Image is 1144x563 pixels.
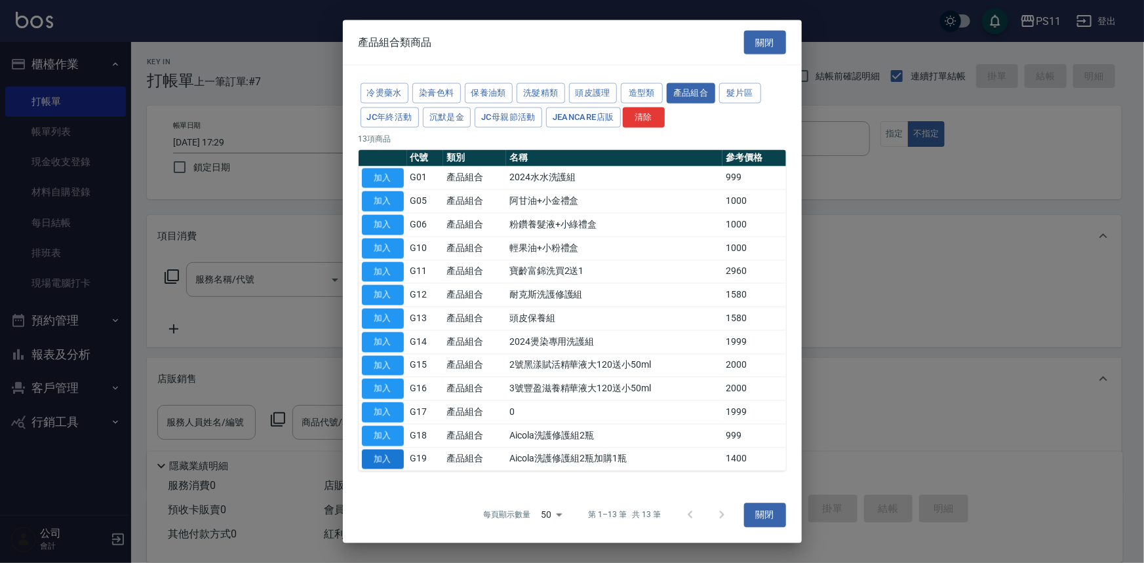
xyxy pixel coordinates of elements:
button: 加入 [362,215,404,235]
td: 耐克斯洗護修護組 [506,283,722,307]
button: 造型類 [621,83,663,104]
button: 染膏色料 [412,83,461,104]
td: G12 [407,283,443,307]
td: G19 [407,448,443,471]
td: 999 [722,166,785,190]
td: 粉鑽養髮液+小綠禮盒 [506,213,722,237]
td: G01 [407,166,443,190]
button: 沉默是金 [423,107,471,127]
button: 產品組合 [667,83,715,104]
button: 加入 [362,425,404,446]
td: 2024燙染專用洗護組 [506,330,722,354]
button: 加入 [362,309,404,329]
td: 寶齡富錦洗買2送1 [506,260,722,284]
td: G10 [407,237,443,260]
td: 產品組合 [443,354,506,378]
th: 類別 [443,149,506,166]
td: G11 [407,260,443,284]
td: G15 [407,354,443,378]
button: 冷燙藥水 [361,83,409,104]
td: Aicola洗護修護組2瓶 [506,424,722,448]
div: 50 [536,497,567,533]
p: 13 項商品 [359,132,786,144]
button: 關閉 [744,30,786,54]
button: JC年終活動 [361,107,419,127]
td: 產品組合 [443,166,506,190]
button: 加入 [362,449,404,469]
td: G16 [407,377,443,400]
td: 1999 [722,400,785,424]
td: G17 [407,400,443,424]
td: G18 [407,424,443,448]
button: 加入 [362,402,404,423]
td: 1000 [722,237,785,260]
td: G14 [407,330,443,354]
td: 頭皮保養組 [506,307,722,330]
td: G13 [407,307,443,330]
button: 加入 [362,168,404,188]
td: 產品組合 [443,307,506,330]
td: 2024水水洗護組 [506,166,722,190]
p: 第 1–13 筆 共 13 筆 [588,509,661,521]
td: 產品組合 [443,424,506,448]
p: 每頁顯示數量 [483,509,530,521]
button: 清除 [623,107,665,127]
td: 1000 [722,189,785,213]
button: 加入 [362,285,404,305]
td: 2000 [722,354,785,378]
th: 代號 [407,149,443,166]
button: 加入 [362,238,404,258]
td: 阿甘油+小金禮盒 [506,189,722,213]
td: 1000 [722,213,785,237]
th: 名稱 [506,149,722,166]
td: 0 [506,400,722,424]
span: 產品組合類商品 [359,35,432,49]
button: 加入 [362,262,404,282]
td: 1999 [722,330,785,354]
button: 加入 [362,191,404,212]
button: 髮片區 [719,83,761,104]
button: 加入 [362,355,404,376]
td: 產品組合 [443,213,506,237]
button: 頭皮護理 [569,83,618,104]
td: 輕果油+小粉禮盒 [506,237,722,260]
button: 加入 [362,379,404,399]
td: 產品組合 [443,400,506,424]
button: 關閉 [744,503,786,528]
button: JC母親節活動 [475,107,542,127]
button: 洗髮精類 [517,83,565,104]
td: 1400 [722,448,785,471]
button: 保養油類 [465,83,513,104]
td: G06 [407,213,443,237]
td: 2號黑漾賦活精華液大120送小50ml [506,354,722,378]
td: 產品組合 [443,448,506,471]
td: G05 [407,189,443,213]
td: 2000 [722,377,785,400]
td: 產品組合 [443,237,506,260]
td: 產品組合 [443,283,506,307]
td: 1580 [722,307,785,330]
td: 產品組合 [443,189,506,213]
td: 2960 [722,260,785,284]
button: 加入 [362,332,404,352]
td: 產品組合 [443,330,506,354]
td: 3號豐盈滋養精華液大120送小50ml [506,377,722,400]
td: 999 [722,424,785,448]
td: 產品組合 [443,377,506,400]
button: JeanCare店販 [546,107,621,127]
td: 產品組合 [443,260,506,284]
td: Aicola洗護修護組2瓶加購1瓶 [506,448,722,471]
th: 參考價格 [722,149,785,166]
td: 1580 [722,283,785,307]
